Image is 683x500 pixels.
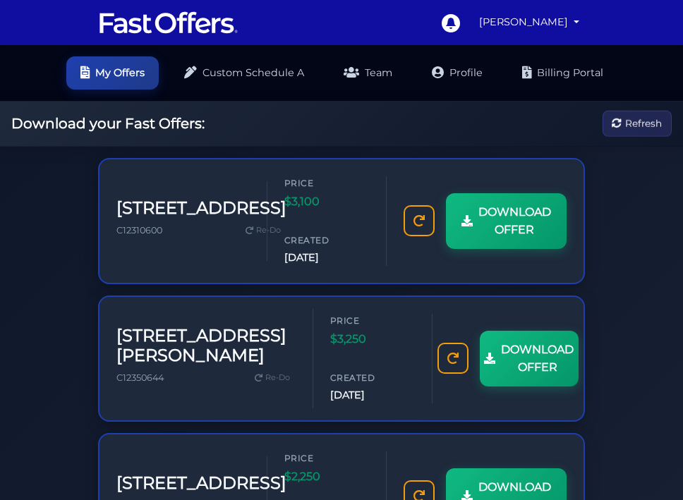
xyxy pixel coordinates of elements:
h2: Download your Fast Offers: [11,115,205,132]
h3: [STREET_ADDRESS] [116,198,286,219]
a: Billing Portal [508,56,617,90]
a: DOWNLOAD OFFER [480,331,579,386]
span: Refresh [625,116,662,131]
span: [DATE] [284,250,369,266]
a: Custom Schedule A [170,56,318,90]
span: DOWNLOAD OFFER [501,341,574,377]
a: Profile [418,56,497,90]
span: Re-Do [265,372,290,384]
span: C12350644 [116,372,164,383]
h3: [STREET_ADDRESS] [116,473,286,494]
button: Refresh [603,111,672,137]
span: $2,250 [284,468,369,486]
a: [PERSON_NAME] [473,8,585,36]
span: Price [284,451,369,465]
h3: [STREET_ADDRESS][PERSON_NAME] [116,326,296,367]
a: Re-Do [249,369,296,387]
span: C12310600 [116,225,162,236]
span: Price [330,314,415,327]
span: $3,100 [284,193,369,211]
a: DOWNLOAD OFFER [446,193,567,249]
span: Created [284,233,369,247]
span: Price [284,176,369,190]
a: My Offers [66,56,159,90]
span: $3,250 [330,330,415,348]
span: Created [330,371,415,384]
span: Re-Do [256,224,281,237]
a: Team [330,56,406,90]
span: [DATE] [330,387,415,403]
a: Re-Do [240,221,286,240]
span: DOWNLOAD OFFER [478,203,551,239]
